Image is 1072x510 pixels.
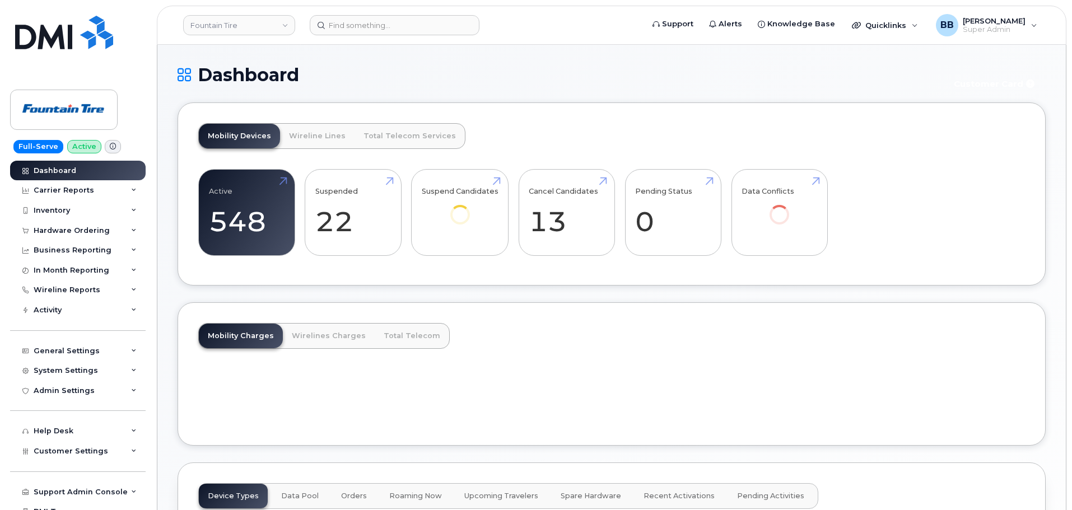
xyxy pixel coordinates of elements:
[283,324,375,348] a: Wirelines Charges
[945,74,1046,93] button: Customer Card
[464,492,538,500] span: Upcoming Travelers
[529,176,604,250] a: Cancel Candidates 13
[209,176,285,250] a: Active 548
[644,492,715,500] span: Recent Activations
[199,324,283,348] a: Mobility Charges
[341,492,367,500] span: Orders
[635,176,711,250] a: Pending Status 0
[375,324,449,348] a: Total Telecom
[315,176,391,250] a: Suspended 22
[280,124,355,148] a: Wireline Lines
[389,492,442,500] span: Roaming Now
[281,492,319,500] span: Data Pool
[355,124,465,148] a: Total Telecom Services
[737,492,804,500] span: Pending Activities
[561,492,621,500] span: Spare Hardware
[199,124,280,148] a: Mobility Devices
[422,176,498,240] a: Suspend Candidates
[178,65,939,85] h1: Dashboard
[742,176,817,240] a: Data Conflicts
